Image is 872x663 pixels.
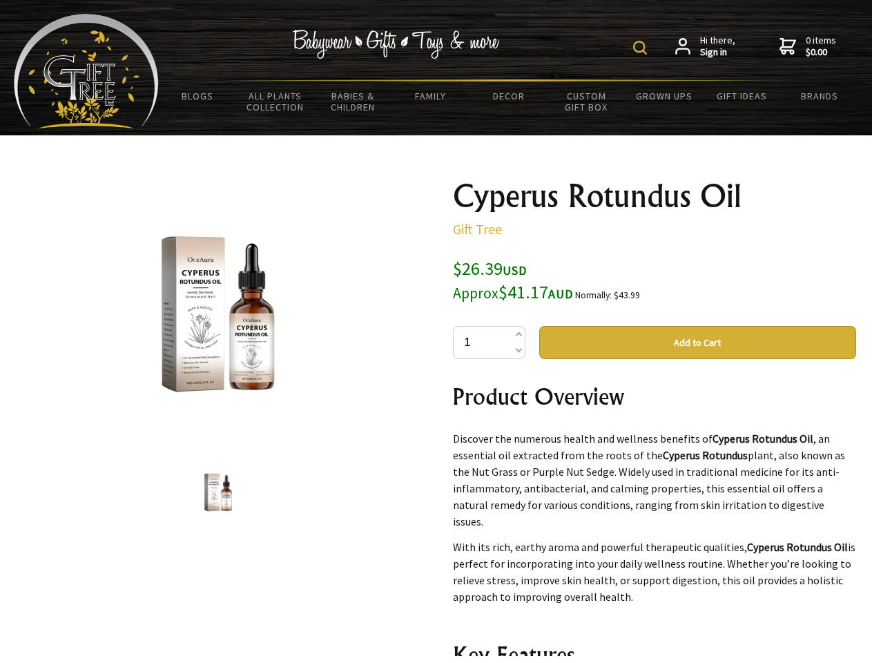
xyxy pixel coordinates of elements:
[453,180,856,213] h1: Cyperus Rotundus Oil
[192,466,244,519] img: Cyperus Rotundus Oil
[453,257,573,303] span: $26.39 $41.17
[703,81,781,110] a: Gift Ideas
[700,35,735,59] span: Hi there,
[625,81,703,110] a: Grown Ups
[453,430,856,530] p: Discover the numerous health and wellness benefits of , an essential oil extracted from the roots...
[700,46,735,59] strong: Sign in
[503,262,527,278] span: USD
[453,380,856,413] h2: Product Overview
[14,14,159,128] img: Babyware - Gifts - Toys and more...
[110,206,326,422] img: Cyperus Rotundus Oil
[806,46,836,59] strong: $0.00
[781,81,859,110] a: Brands
[779,35,836,59] a: 0 items$0.00
[469,81,548,110] a: Decor
[453,220,502,238] a: Gift Tree
[237,81,315,122] a: All Plants Collection
[293,30,500,59] img: Babywear - Gifts - Toys & more
[747,540,848,554] strong: Cyperus Rotundus Oil
[806,34,836,59] span: 0 items
[713,432,813,445] strong: Cyperus Rotundus Oil
[675,35,735,59] a: Hi there,Sign in
[575,289,640,301] small: Normally: $43.99
[548,286,573,302] span: AUD
[392,81,470,110] a: Family
[453,539,856,605] p: With its rich, earthy aroma and powerful therapeutic qualities, is perfect for incorporating into...
[159,81,237,110] a: BLOGS
[633,41,647,55] img: product search
[314,81,392,122] a: Babies & Children
[548,81,626,122] a: Custom Gift Box
[453,284,498,302] small: Approx
[663,448,748,462] strong: Cyperus Rotundus
[539,326,856,359] button: Add to Cart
